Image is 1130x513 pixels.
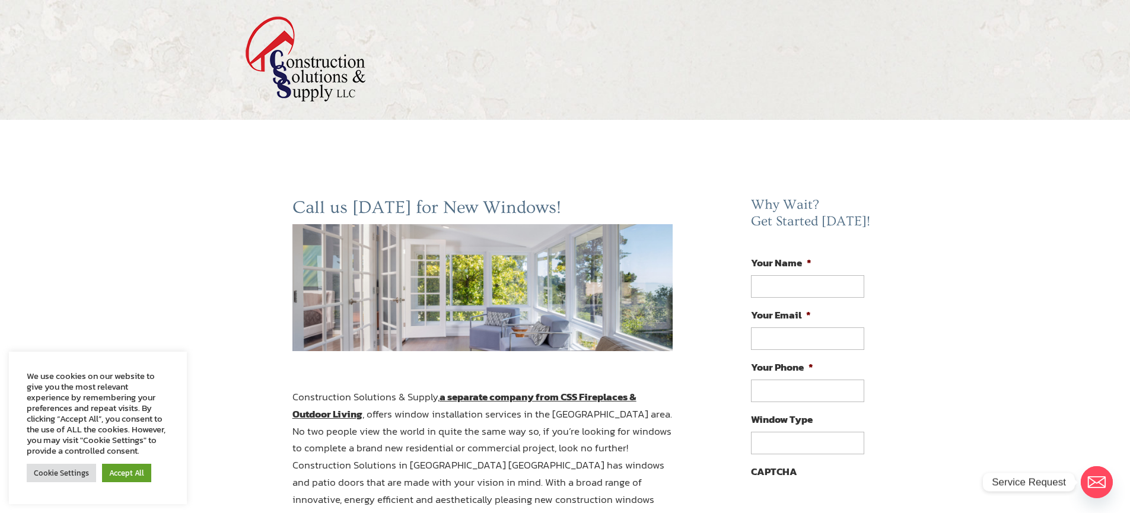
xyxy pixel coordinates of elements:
label: CAPTCHA [751,465,797,478]
strong: a separate company from CSS Fireplaces & Outdoor Living [292,389,636,422]
label: Window Type [751,413,813,426]
a: Email [1081,466,1113,498]
label: Your Name [751,256,811,269]
a: Cookie Settings [27,464,96,482]
label: Your Phone [751,361,813,374]
h2: Call us [DATE] for New Windows! [292,197,673,224]
a: Accept All [102,464,151,482]
img: logo [245,16,366,102]
img: windows-jacksonville-fl-ormond-beach-fl-construction-solutions [292,224,673,351]
div: We use cookies on our website to give you the most relevant experience by remembering your prefer... [27,371,169,456]
h2: Why Wait? Get Started [DATE]! [751,197,873,235]
label: Your Email [751,308,811,321]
